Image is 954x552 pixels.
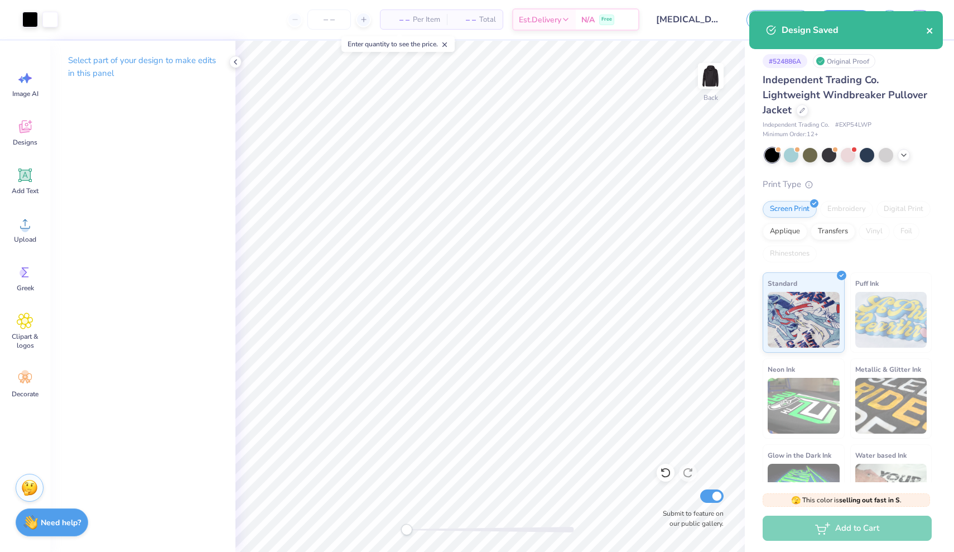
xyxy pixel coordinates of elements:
span: Independent Trading Co. Lightweight Windbreaker Pullover Jacket [763,73,927,117]
span: Clipart & logos [7,332,44,350]
div: Back [704,93,718,103]
div: Embroidery [820,201,873,218]
span: Minimum Order: 12 + [763,130,818,140]
span: Per Item [413,14,440,26]
div: Enter quantity to see the price. [341,36,455,52]
span: Greek [17,284,34,292]
span: # EXP54LWP [835,121,871,130]
strong: selling out fast in S [839,496,900,505]
img: Glow in the Dark Ink [768,464,840,520]
span: This color is . [791,495,902,505]
img: Standard [768,292,840,348]
span: Puff Ink [855,277,879,289]
span: 🫣 [791,495,801,506]
span: Glow in the Dark Ink [768,449,831,461]
span: Independent Trading Co. [763,121,830,130]
span: Upload [14,235,36,244]
span: Decorate [12,390,38,399]
span: N/A [581,14,595,26]
span: Est. Delivery [519,14,561,26]
span: Water based Ink [855,449,907,461]
div: Design Saved [782,23,926,37]
button: close [926,23,934,37]
div: Rhinestones [763,246,817,262]
input: – – [307,9,351,30]
div: Accessibility label [401,524,412,535]
span: Neon Ink [768,363,795,375]
label: Submit to feature on our public gallery. [657,508,724,529]
div: Foil [893,223,919,240]
div: Applique [763,223,807,240]
span: – – [387,14,409,26]
div: Screen Print [763,201,817,218]
strong: Need help? [41,517,81,528]
span: Standard [768,277,797,289]
img: Neon Ink [768,378,840,434]
div: Print Type [763,178,932,191]
span: – – [454,14,476,26]
div: # 524886A [763,54,807,68]
p: Select part of your design to make edits in this panel [68,54,218,80]
button: Save as [746,10,810,30]
img: Puff Ink [855,292,927,348]
span: Total [479,14,496,26]
div: Original Proof [813,54,875,68]
div: Digital Print [876,201,931,218]
img: Water based Ink [855,464,927,520]
img: Metallic & Glitter Ink [855,378,927,434]
img: Back [700,65,722,87]
span: Add Text [12,186,38,195]
input: Untitled Design [648,8,730,31]
div: Vinyl [859,223,890,240]
span: Free [601,16,612,23]
span: Metallic & Glitter Ink [855,363,921,375]
span: Image AI [12,89,38,98]
div: Transfers [811,223,855,240]
span: Designs [13,138,37,147]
